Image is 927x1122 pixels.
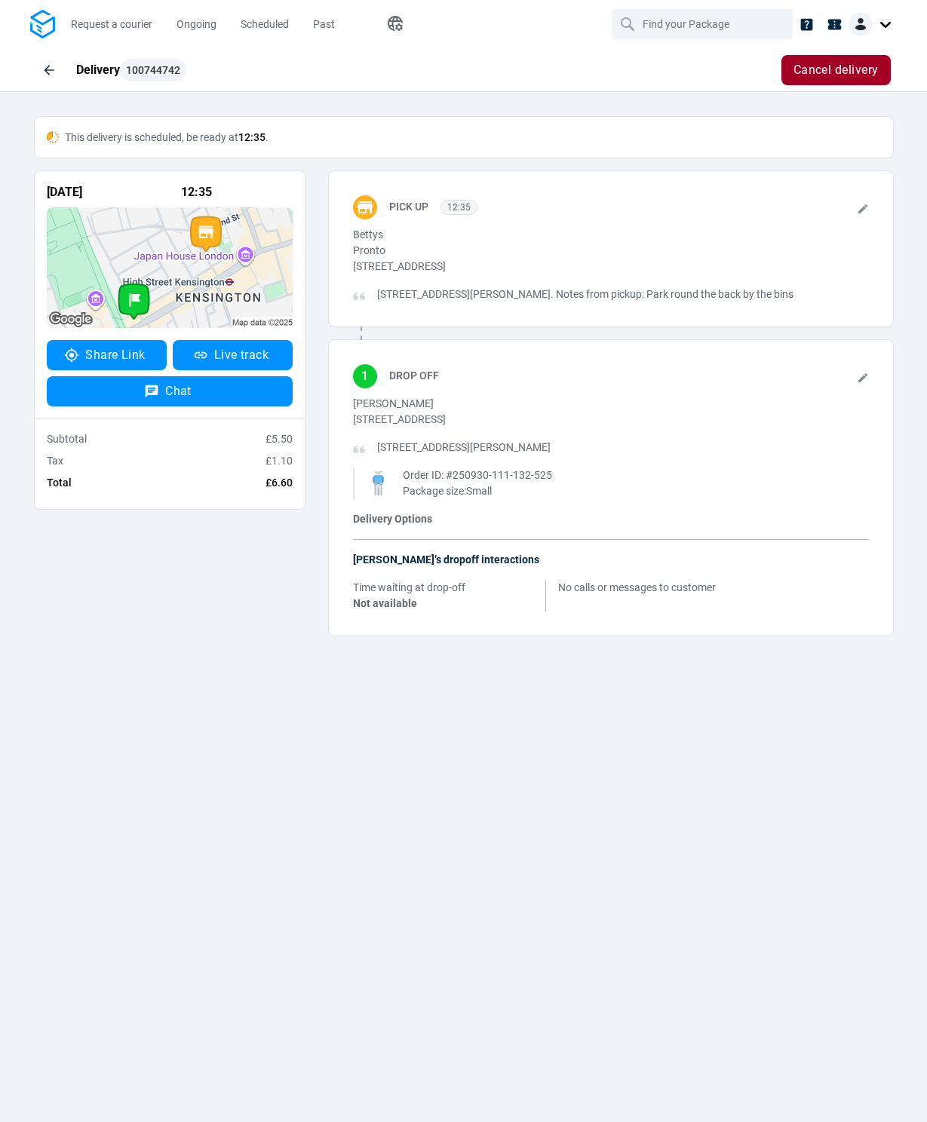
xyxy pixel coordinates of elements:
span: Share Link [85,349,146,361]
div: 1 [353,364,377,388]
span: [DATE] [47,185,82,199]
span: [PERSON_NAME]’s dropoff interactions [353,553,539,566]
span: Subtotal [47,433,87,445]
p: [STREET_ADDRESS] [353,412,869,428]
button: Share Link [47,340,167,370]
span: Request a courier [71,18,152,30]
span: Ongoing [176,18,216,30]
span: £6.60 [266,477,293,489]
span: 12:35 [447,202,471,213]
span: Delivery [76,63,186,77]
span: Time waiting at drop-off [353,581,465,593]
span: Package size [403,485,464,497]
button: Chat [47,376,293,406]
p: Pronto [353,243,801,259]
span: Pick up [389,201,428,213]
p: [STREET_ADDRESS][PERSON_NAME]. Notes from pickup: Park round the back by the bins [377,287,793,302]
p: [STREET_ADDRESS][PERSON_NAME] [377,440,551,455]
button: 100744742 [120,59,186,81]
span: Delivery Options [353,513,432,525]
span: Past [313,18,335,30]
img: Client [849,12,873,36]
a: Live track [173,340,293,370]
span: Drop Off [389,369,439,382]
img: Logo [30,10,55,39]
div: Order ID: #250930-111-132-525 [403,467,857,483]
input: Find your Package [643,10,765,38]
span: No calls or messages to customer [558,580,716,596]
span: 100744742 [126,65,180,75]
span: Chat [165,385,192,397]
span: £5.50 [266,433,293,445]
span: Scheduled [241,18,289,30]
strong: 12:35 [238,131,266,143]
span: Not available [353,597,417,609]
button: Cancel delivery [781,55,891,85]
span: Tax [47,455,63,467]
span: £1.10 [266,455,293,467]
span: This delivery is scheduled, be ready at . [65,131,269,143]
div: : [353,467,869,499]
p: [STREET_ADDRESS] [353,259,801,274]
span: 12:35 [181,185,212,199]
p: [PERSON_NAME] [353,396,869,412]
span: Total [47,477,72,489]
span: Small [466,485,492,497]
span: Cancel delivery [793,64,879,76]
p: Bettys [353,227,801,243]
span: Live track [214,349,269,361]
